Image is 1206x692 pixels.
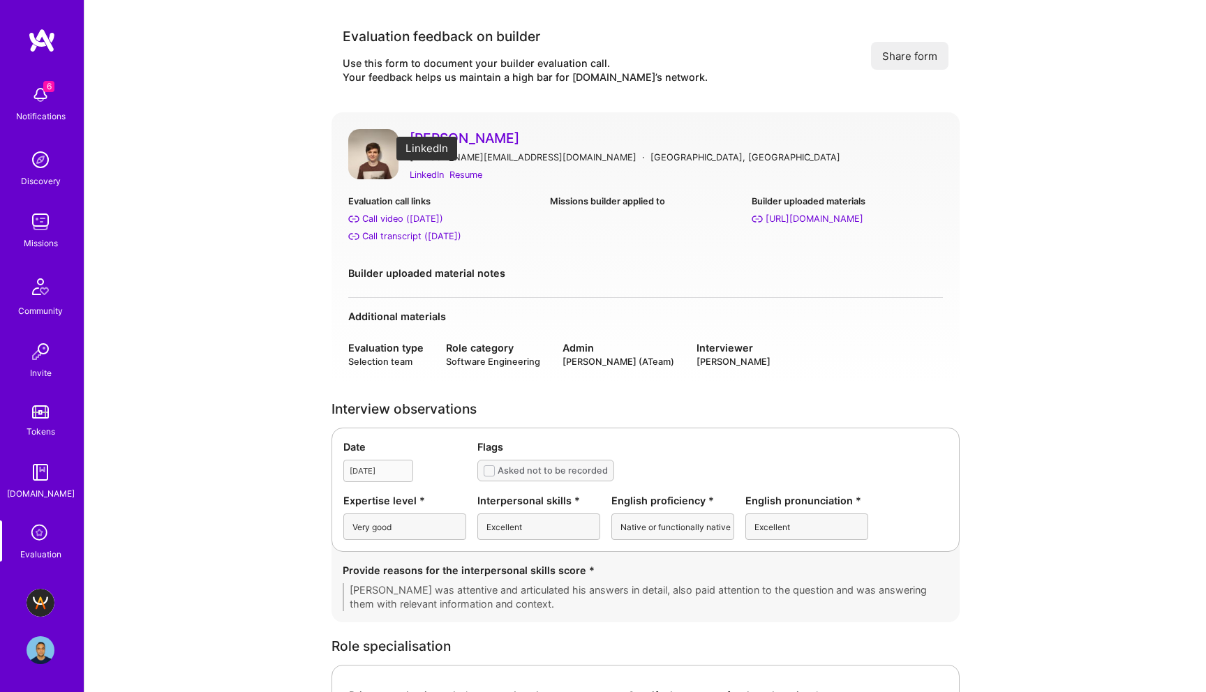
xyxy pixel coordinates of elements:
[766,211,863,226] div: https://www.researchgate.net/profile/Vlad-Merticariu
[16,109,66,123] div: Notifications
[752,213,763,225] i: https://www.researchgate.net/profile/Vlad-Merticariu
[343,563,948,578] div: Provide reasons for the interpersonal skills score *
[343,27,708,45] div: Evaluation feedback on builder
[348,355,424,368] div: Selection team
[477,439,948,454] div: Flags
[348,129,399,183] a: User Avatar
[27,81,54,109] img: bell
[32,405,49,419] img: tokens
[650,150,840,165] div: [GEOGRAPHIC_DATA], [GEOGRAPHIC_DATA]
[611,493,734,508] div: English proficiency *
[642,150,645,165] div: ·
[332,402,960,416] div: Interview observations
[348,211,539,226] a: Call video ([DATE])
[410,129,943,147] a: [PERSON_NAME]
[348,309,943,324] div: Additional materials
[28,28,56,53] img: logo
[348,129,399,179] img: User Avatar
[477,493,600,508] div: Interpersonal skills *
[27,520,54,547] i: icon SelectionTeam
[343,493,466,508] div: Expertise level *
[23,589,58,617] a: A.Team - Grow A.Team's Community & Demand
[343,57,708,84] div: Use this form to document your builder evaluation call. Your feedback helps us maintain a high ba...
[348,194,539,209] div: Evaluation call links
[23,636,58,664] a: User Avatar
[498,463,608,478] div: Asked not to be recorded
[752,211,942,226] a: [URL][DOMAIN_NAME]
[18,303,63,318] div: Community
[752,194,942,209] div: Builder uploaded materials
[27,589,54,617] img: A.Team - Grow A.Team's Community & Demand
[7,486,75,501] div: [DOMAIN_NAME]
[446,340,540,355] div: Role category
[27,636,54,664] img: User Avatar
[745,493,868,508] div: English pronunciation *
[20,547,61,562] div: Evaluation
[27,146,54,174] img: discovery
[348,213,359,225] i: Call video (Aug 05, 2025)
[348,266,943,280] div: Builder uploaded material notes
[27,424,55,439] div: Tokens
[348,340,424,355] div: Evaluation type
[24,236,58,250] div: Missions
[332,639,960,654] div: Role specialisation
[30,366,52,380] div: Invite
[550,194,740,209] div: Missions builder applied to
[24,270,57,303] img: Community
[449,167,482,182] a: Resume
[362,211,443,226] div: Call video (Aug 05, 2025)
[697,355,770,368] div: [PERSON_NAME]
[362,229,461,243] div: Call transcript (Aug 05, 2025)
[563,355,674,368] div: [PERSON_NAME] (ATeam)
[343,439,466,454] div: Date
[27,208,54,236] img: teamwork
[871,42,948,70] button: Share form
[563,340,674,355] div: Admin
[697,340,770,355] div: Interviewer
[348,231,359,242] i: Call transcript (Aug 05, 2025)
[27,458,54,486] img: guide book
[410,167,444,182] a: LinkedIn
[343,583,948,611] textarea: [PERSON_NAME] was attentive and articulated his answers in detail, also paid attention to the que...
[410,150,636,165] div: [PERSON_NAME][EMAIL_ADDRESS][DOMAIN_NAME]
[348,229,539,243] a: Call transcript ([DATE])
[27,338,54,366] img: Invite
[446,355,540,368] div: Software Engineering
[21,174,61,188] div: Discovery
[43,81,54,92] span: 6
